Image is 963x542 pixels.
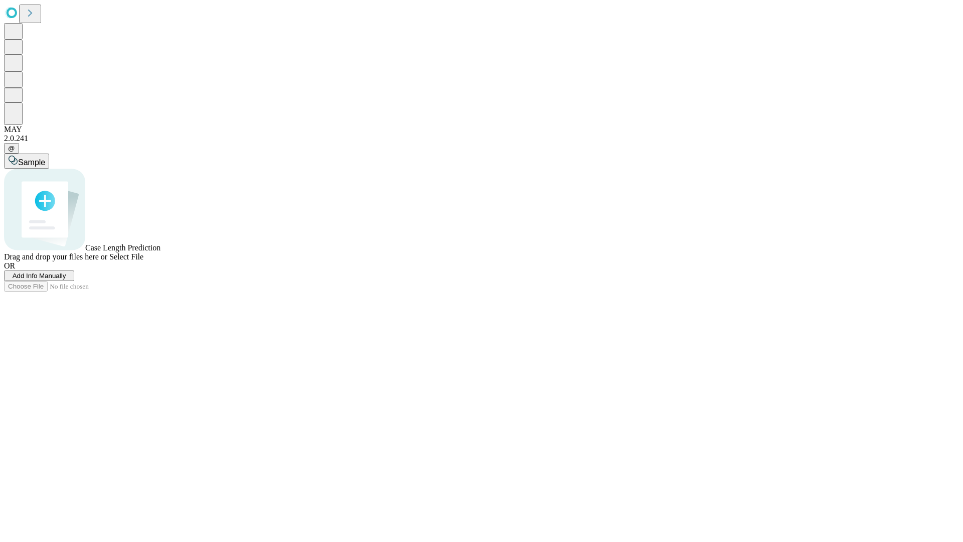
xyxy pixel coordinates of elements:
button: Sample [4,154,49,169]
span: Add Info Manually [13,272,66,280]
button: @ [4,143,19,154]
span: Drag and drop your files here or [4,252,107,261]
span: @ [8,145,15,152]
button: Add Info Manually [4,270,74,281]
span: Select File [109,252,143,261]
div: MAY [4,125,959,134]
span: OR [4,261,15,270]
span: Case Length Prediction [85,243,160,252]
div: 2.0.241 [4,134,959,143]
span: Sample [18,158,45,167]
